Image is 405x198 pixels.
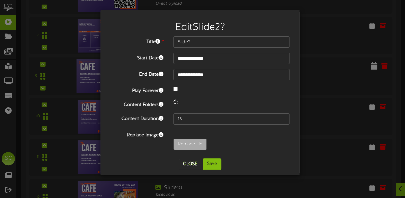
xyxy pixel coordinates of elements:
label: End Date [105,69,168,78]
label: Content Folders [105,99,168,108]
label: Start Date [105,53,168,62]
input: 15 [173,113,290,125]
button: Close [179,159,201,169]
h2: Edit Slide2 ? [110,22,290,33]
label: Replace Image [105,130,168,139]
label: Content Duration [105,113,168,122]
label: Play Forever [105,85,168,94]
label: Title [105,36,168,45]
input: Title [173,36,290,48]
button: Save [203,158,221,170]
